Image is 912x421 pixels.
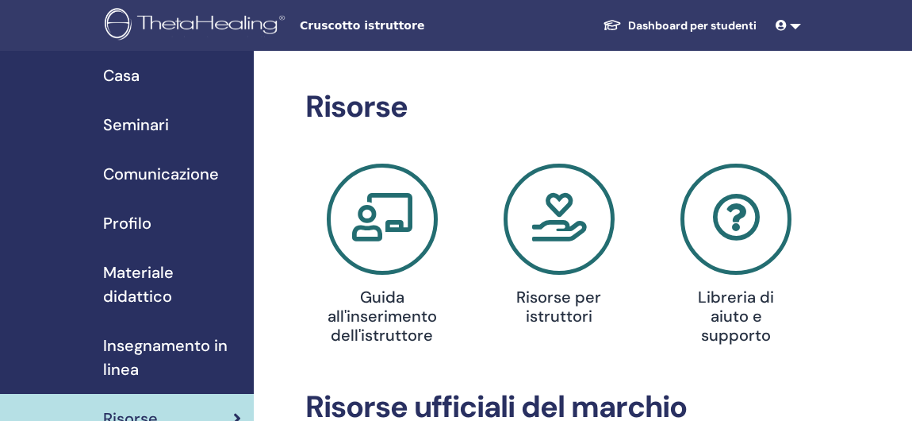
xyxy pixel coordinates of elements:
[103,113,169,137] span: Seminari
[590,11,769,41] a: Dashboard per studenti
[303,164,461,351] a: Guida all'inserimento dell'istruttore
[305,89,813,126] h2: Risorse
[681,288,792,345] h4: Libreria di aiuto e supporto
[103,162,219,186] span: Comunicazione
[103,211,151,235] span: Profilo
[327,288,438,345] h4: Guida all'inserimento dell'istruttore
[103,334,241,381] span: Insegnamento in linea
[603,18,622,32] img: graduation-cap-white.svg
[103,64,140,87] span: Casa
[657,164,815,351] a: Libreria di aiuto e supporto
[300,17,538,34] span: Cruscotto istruttore
[105,8,290,44] img: logo.png
[480,164,638,332] a: Risorse per istruttori
[504,288,615,326] h4: Risorse per istruttori
[103,261,241,308] span: Materiale didattico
